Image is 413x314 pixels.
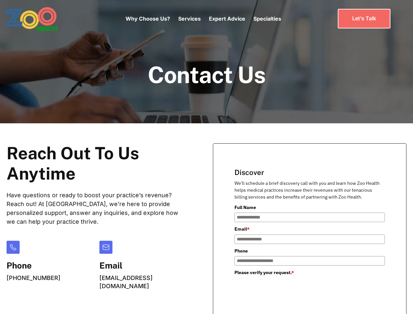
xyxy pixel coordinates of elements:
label: Phone [234,247,385,254]
h2: Discover [234,168,385,177]
div: Services [178,5,201,32]
h5: Email [99,260,187,270]
p: Have questions or ready to boost your practice’s revenue? Reach out! At [GEOGRAPHIC_DATA], we’re ... [7,191,187,226]
h1: Contact Us [148,62,266,87]
h2: Reach Out To Us Anytime [7,143,187,184]
a: home [5,7,75,31]
div: Specialties [253,5,281,32]
label: Email [234,225,385,233]
a: [PHONE_NUMBER] [7,274,60,281]
a: Expert Advice [209,15,245,22]
label: Please verify your request. [234,269,385,276]
h5: Phone [7,260,60,270]
a: Specialties [253,15,281,22]
p: Services [178,15,201,23]
a: Let’s Talk [338,9,390,28]
label: Full Name [234,204,385,211]
p: We'll schedule a brief discovery call with you and learn how Zoo Health helps medical practices i... [234,180,385,201]
a: Why Choose Us? [126,15,170,22]
a: [EMAIL_ADDRESS][DOMAIN_NAME] [99,274,153,289]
